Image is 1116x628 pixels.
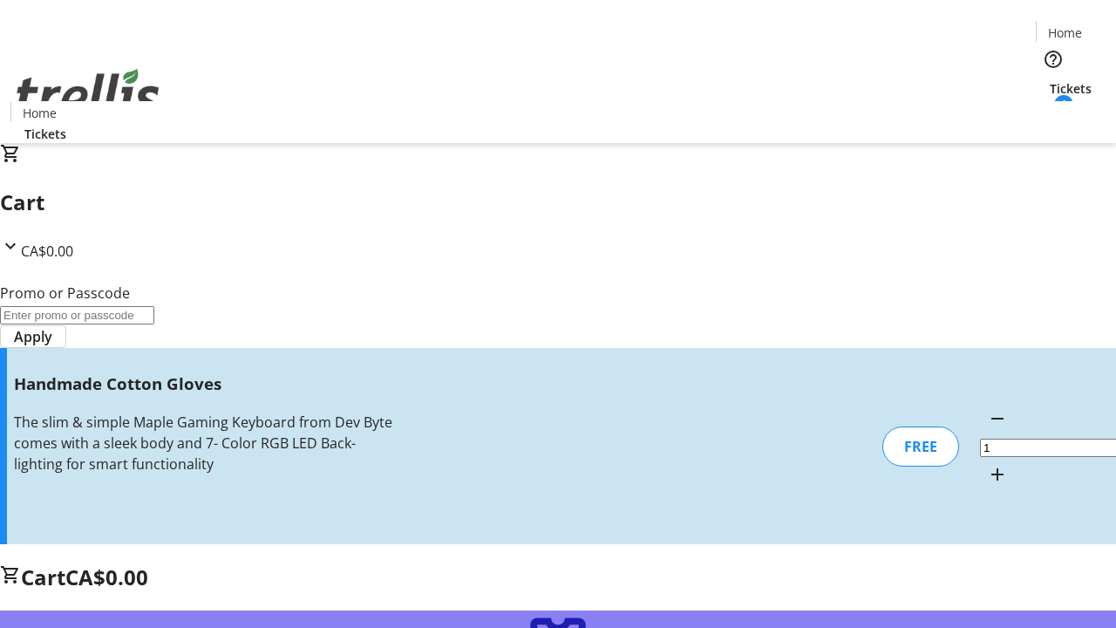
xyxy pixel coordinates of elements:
[24,125,66,143] span: Tickets
[980,401,1015,436] button: Decrement by one
[882,427,959,467] div: FREE
[1037,24,1092,42] a: Home
[14,326,52,347] span: Apply
[1048,24,1082,42] span: Home
[980,457,1015,492] button: Increment by one
[10,50,166,137] img: Orient E2E Organization IbkTnu1oJc's Logo
[11,104,67,122] a: Home
[21,242,73,261] span: CA$0.00
[1050,79,1092,98] span: Tickets
[1036,42,1071,77] button: Help
[23,104,57,122] span: Home
[1036,98,1071,133] button: Cart
[14,372,395,396] h3: Handmade Cotton Gloves
[10,125,80,143] a: Tickets
[1036,79,1106,98] a: Tickets
[65,563,148,591] span: CA$0.00
[14,412,395,474] div: The slim & simple Maple Gaming Keyboard from Dev Byte comes with a sleek body and 7- Color RGB LE...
